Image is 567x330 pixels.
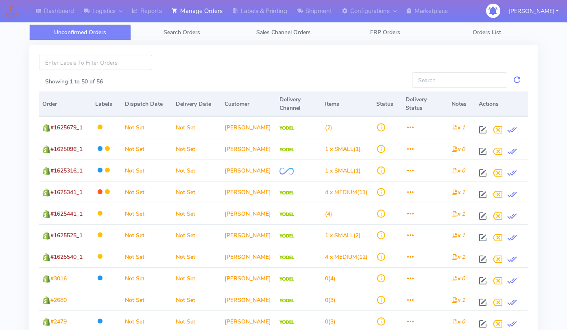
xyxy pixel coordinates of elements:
td: Not Set [122,289,173,310]
td: Not Set [122,116,173,138]
span: #2680 [50,296,67,304]
i: x 1 [451,296,465,304]
i: x 0 [451,318,465,326]
td: Not Set [172,246,221,267]
span: (11) [325,188,368,196]
td: [PERSON_NAME] [221,160,276,181]
td: Not Set [172,116,221,138]
span: Orders List [473,28,501,36]
span: #3016 [50,275,67,282]
input: Enter Labels To Filter Orders [39,55,152,70]
img: Yodel [279,212,294,216]
span: #1625679_1 [50,124,83,131]
span: 0 [325,318,328,326]
td: Not Set [172,160,221,181]
span: Unconfirmed Orders [54,28,106,36]
img: Yodel [279,148,294,152]
span: ERP Orders [370,28,400,36]
th: Items [322,92,373,116]
img: Yodel [279,320,294,324]
th: Delivery Channel [276,92,322,116]
span: #1625096_1 [50,145,83,153]
span: Sales Channel Orders [256,28,311,36]
span: 1 x SMALL [325,167,353,175]
td: [PERSON_NAME] [221,138,276,160]
span: (3) [325,296,336,304]
td: [PERSON_NAME] [221,246,276,267]
span: (1) [325,167,361,175]
span: (2) [325,232,361,239]
span: #1625525_1 [50,232,83,239]
td: Not Set [172,181,221,203]
label: Showing 1 to 50 of 56 [45,77,103,86]
ul: Tabs [29,24,538,40]
td: Not Set [122,181,173,203]
td: [PERSON_NAME] [221,181,276,203]
td: [PERSON_NAME] [221,203,276,224]
span: #1625316_1 [50,167,83,175]
th: Actions [475,92,528,116]
td: Not Set [122,203,173,224]
span: (12) [325,253,368,261]
th: Delivery Status [402,92,448,116]
img: Yodel [279,234,294,238]
span: (4) [325,210,332,218]
img: Yodel [279,299,294,303]
button: [PERSON_NAME] [503,3,565,20]
td: Not Set [122,160,173,181]
td: Not Set [122,224,173,246]
span: 1 x SMALL [325,145,353,153]
td: Not Set [172,138,221,160]
i: x 1 [451,210,465,218]
span: 1 x SMALL [325,232,353,239]
i: x 1 [451,124,465,131]
th: Order [39,92,92,116]
th: Status [373,92,403,116]
img: Yodel [279,277,294,281]
span: #1625441_1 [50,210,83,218]
th: Delivery Date [172,92,221,116]
i: x 1 [451,188,465,196]
i: x 0 [451,145,465,153]
i: x 0 [451,275,465,282]
i: x 1 [451,253,465,261]
img: OnFleet [279,168,294,175]
td: Not Set [172,289,221,310]
td: Not Set [122,138,173,160]
span: 4 x MEDIUM [325,253,357,261]
td: Not Set [172,203,221,224]
td: Not Set [122,267,173,289]
td: [PERSON_NAME] [221,116,276,138]
span: (4) [325,275,336,282]
img: Yodel [279,126,294,130]
span: Search Orders [164,28,200,36]
td: Not Set [172,224,221,246]
span: (1) [325,145,361,153]
th: Dispatch Date [122,92,173,116]
i: x 1 [451,232,465,239]
th: Notes [448,92,476,116]
td: [PERSON_NAME] [221,289,276,310]
img: Yodel [279,256,294,260]
span: (3) [325,318,336,326]
th: Labels [92,92,122,116]
td: Not Set [172,267,221,289]
span: 0 [325,275,328,282]
span: #1625540_1 [50,253,83,261]
span: #2479 [50,318,67,326]
span: 4 x MEDIUM [325,188,357,196]
img: Yodel [279,191,294,195]
span: #1625341_1 [50,188,83,196]
span: 0 [325,296,328,304]
th: Customer [221,92,276,116]
span: (2) [325,124,332,131]
input: Search [412,72,508,87]
td: Not Set [122,246,173,267]
td: [PERSON_NAME] [221,267,276,289]
td: [PERSON_NAME] [221,224,276,246]
i: x 0 [451,167,465,175]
